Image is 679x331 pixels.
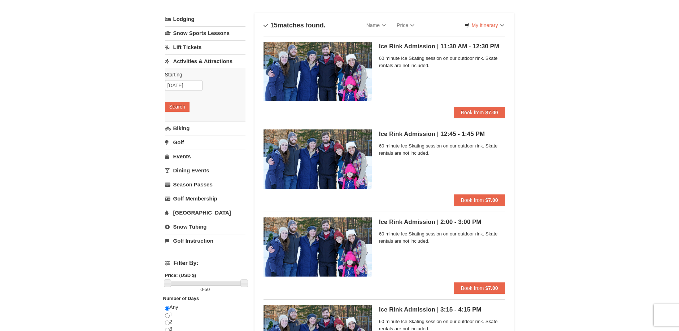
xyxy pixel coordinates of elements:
[264,22,326,29] h4: matches found.
[454,107,505,118] button: Book from $7.00
[165,164,245,177] a: Dining Events
[200,287,203,292] span: 0
[165,71,240,78] label: Starting
[165,260,245,266] h4: Filter By:
[379,131,505,138] h5: Ice Rink Admission | 12:45 - 1:45 PM
[379,230,505,245] span: 60 minute Ice Skating session on our outdoor rink. Skate rentals are not included.
[485,197,498,203] strong: $7.00
[391,18,420,32] a: Price
[264,129,372,189] img: 6775744-142-ce92f8cf.jpg
[485,285,498,291] strong: $7.00
[264,42,372,101] img: 6775744-141-6ff3de4f.jpg
[165,40,245,54] a: Lift Tickets
[379,219,505,226] h5: Ice Rink Admission | 2:00 - 3:00 PM
[165,136,245,149] a: Golf
[379,142,505,157] span: 60 minute Ice Skating session on our outdoor rink. Skate rentals are not included.
[165,13,245,26] a: Lodging
[165,26,245,40] a: Snow Sports Lessons
[379,55,505,69] span: 60 minute Ice Skating session on our outdoor rink. Skate rentals are not included.
[165,178,245,191] a: Season Passes
[165,234,245,247] a: Golf Instruction
[454,282,505,294] button: Book from $7.00
[165,286,245,293] label: -
[165,150,245,163] a: Events
[163,296,199,301] strong: Number of Days
[165,122,245,135] a: Biking
[165,206,245,219] a: [GEOGRAPHIC_DATA]
[270,22,278,29] span: 15
[165,220,245,233] a: Snow Tubing
[461,285,484,291] span: Book from
[165,54,245,68] a: Activities & Attractions
[264,217,372,277] img: 6775744-143-498c489f.jpg
[379,306,505,313] h5: Ice Rink Admission | 3:15 - 4:15 PM
[460,20,509,31] a: My Itinerary
[205,287,210,292] span: 50
[165,273,196,278] strong: Price: (USD $)
[461,197,484,203] span: Book from
[361,18,391,32] a: Name
[454,194,505,206] button: Book from $7.00
[165,192,245,205] a: Golf Membership
[485,110,498,115] strong: $7.00
[461,110,484,115] span: Book from
[379,43,505,50] h5: Ice Rink Admission | 11:30 AM - 12:30 PM
[165,102,190,112] button: Search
